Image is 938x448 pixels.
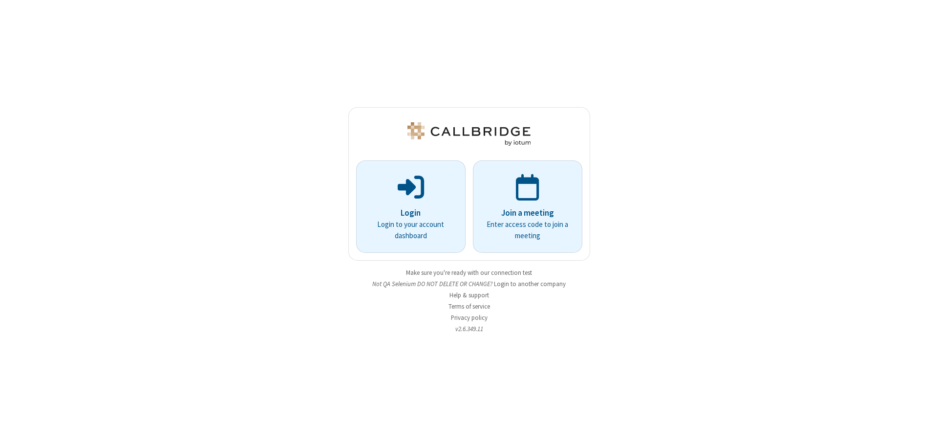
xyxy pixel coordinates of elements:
[348,324,590,334] li: v2.6.349.11
[348,279,590,289] li: Not QA Selenium DO NOT DELETE OR CHANGE?
[405,122,533,146] img: QA Selenium DO NOT DELETE OR CHANGE
[494,279,566,289] button: Login to another company
[370,219,452,241] p: Login to your account dashboard
[449,291,489,299] a: Help & support
[451,314,488,322] a: Privacy policy
[487,219,569,241] p: Enter access code to join a meeting
[473,160,582,253] a: Join a meetingEnter access code to join a meeting
[356,160,466,253] button: LoginLogin to your account dashboard
[487,207,569,220] p: Join a meeting
[370,207,452,220] p: Login
[406,269,532,277] a: Make sure you're ready with our connection test
[448,302,490,311] a: Terms of service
